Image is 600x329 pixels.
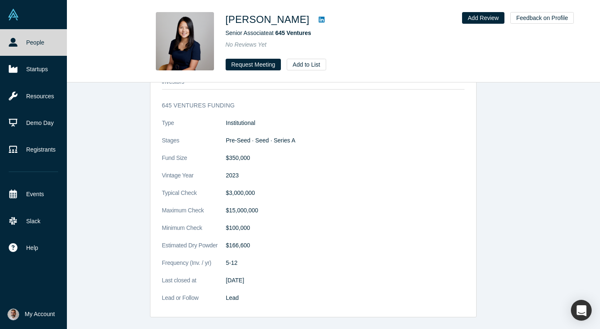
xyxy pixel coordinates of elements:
dt: Last closed at [162,276,226,294]
a: 645 Ventures [275,30,311,36]
dt: Fund Size [162,154,226,171]
dt: Frequency (Inv. / yr) [162,259,226,276]
dd: Pre-Seed · Seed · Series A [226,136,465,145]
dd: 5-12 [226,259,465,267]
dd: 2023 [226,171,465,180]
dd: $100,000 [226,224,465,232]
dd: $166,600 [226,241,465,250]
dt: Maximum Check [162,206,226,224]
dd: $3,000,000 [226,189,465,197]
button: My Account [7,309,55,320]
span: Senior Associate at [226,30,311,36]
dd: Lead [226,294,465,302]
dt: Minimum Check [162,224,226,241]
dd: [DATE] [226,276,465,285]
dt: Type [162,119,226,136]
button: Feedback on Profile [510,12,574,24]
dt: Typical Check [162,189,226,206]
h1: [PERSON_NAME] [226,12,310,27]
dt: Stages [162,136,226,154]
dd: Institutional [226,119,465,127]
button: Add to List [287,59,326,70]
img: Alchemist Vault Logo [7,9,19,20]
span: Help [26,244,38,252]
dt: Lead or Follow [162,294,226,311]
button: Request Meeting [226,59,281,70]
span: No Reviews Yet [226,41,267,48]
dd: $350,000 [226,154,465,162]
dt: Estimated Dry Powder [162,241,226,259]
dd: $15,000,000 [226,206,465,215]
dt: Vintage Year [162,171,226,189]
h3: 645 Ventures funding [162,101,453,110]
span: My Account [25,310,55,319]
img: Gotam Bhardwaj's Account [7,309,19,320]
img: Mendy Yang's Profile Image [156,12,214,70]
button: Add Review [462,12,505,24]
